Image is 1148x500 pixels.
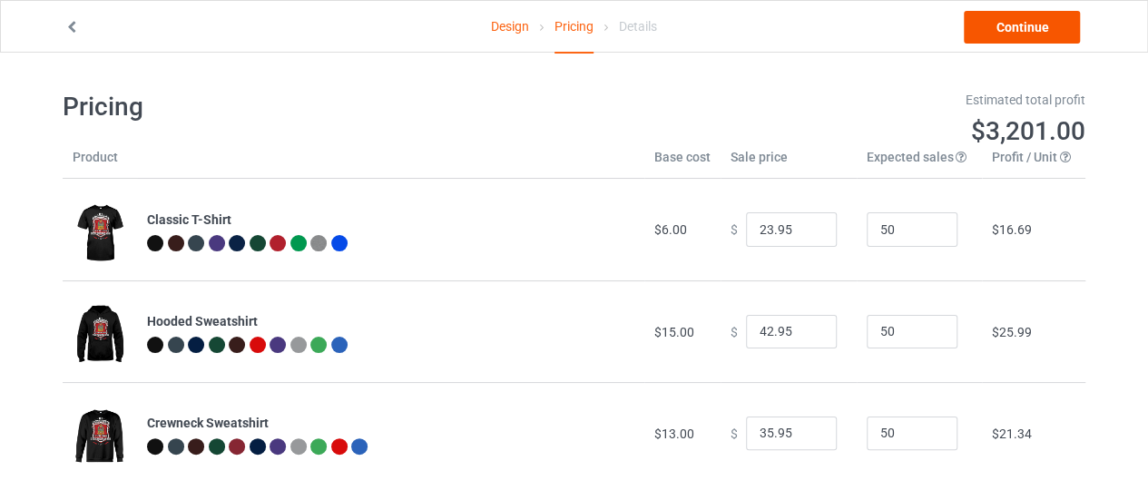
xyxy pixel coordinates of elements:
th: Profit / Unit [982,148,1085,179]
th: Base cost [644,148,721,179]
b: Crewneck Sweatshirt [147,416,269,430]
span: $21.34 [992,426,1032,441]
span: $16.69 [992,222,1032,237]
div: Estimated total profit [587,91,1086,109]
span: $6.00 [654,222,687,237]
span: $13.00 [654,426,694,441]
span: $3,201.00 [971,116,1085,146]
span: $ [731,324,738,338]
th: Product [63,148,137,179]
b: Hooded Sweatshirt [147,314,258,328]
th: Expected sales [857,148,982,179]
span: $25.99 [992,325,1032,339]
h1: Pricing [63,91,562,123]
th: Sale price [721,148,857,179]
div: Pricing [554,1,594,54]
a: Design [491,1,529,52]
span: $15.00 [654,325,694,339]
b: Classic T-Shirt [147,212,231,227]
span: $ [731,426,738,440]
div: Details [619,1,657,52]
img: heather_texture.png [310,235,327,251]
span: $ [731,222,738,237]
a: Continue [964,11,1080,44]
